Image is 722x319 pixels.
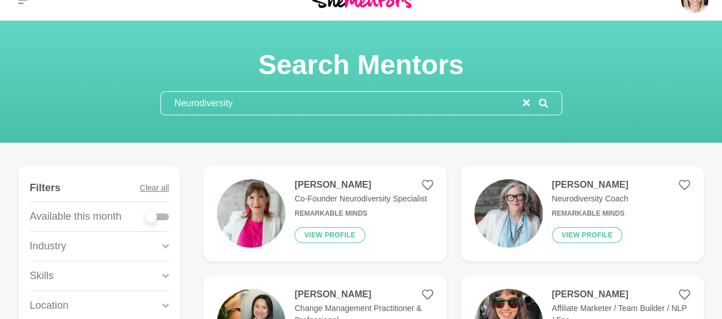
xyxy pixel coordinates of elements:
h4: [PERSON_NAME] [552,289,690,300]
p: Available this month [30,209,122,224]
h4: [PERSON_NAME] [552,179,628,191]
a: [PERSON_NAME]Co-Founder Neurodiversity SpecialistRemarkable MindsView profile [203,165,446,261]
button: Clear all [140,175,169,201]
button: View profile [295,227,365,243]
h4: [PERSON_NAME] [295,289,433,300]
h4: [PERSON_NAME] [295,179,427,191]
p: Location [30,298,68,313]
img: 9960a17d1dcf4d282832fdc625ff8e684ff06726-1080x1920.jpg [217,179,285,248]
p: Co-Founder Neurodiversity Specialist [295,193,427,205]
p: Neurodiversity Coach [552,193,628,205]
p: Industry [30,239,66,254]
h1: Search Mentors [160,48,562,82]
p: Skills [30,268,54,284]
button: View profile [552,227,623,243]
input: Search mentors [161,92,523,115]
h6: Remarkable Minds [295,209,427,218]
img: 5f579c55a581b821c4ccb3aee0a062d5f8c8d8ad-1331x2000.jpg [474,179,543,248]
a: [PERSON_NAME]Neurodiversity CoachRemarkable MindsView profile [461,165,704,261]
h4: Filters [30,181,60,195]
h6: Remarkable Minds [552,209,628,218]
